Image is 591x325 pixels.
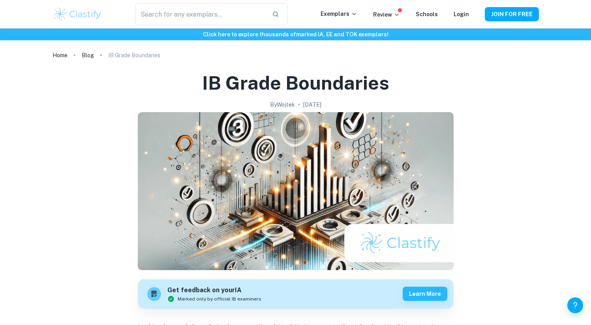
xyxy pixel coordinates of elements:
[138,112,454,270] img: IB Grade Boundaries cover image
[178,295,261,302] span: Marked only by official IB examiners
[82,50,94,61] a: Blog
[298,100,300,109] p: •
[321,9,357,18] p: Exemplars
[373,10,400,19] p: Review
[567,297,583,313] button: Help and Feedback
[138,279,454,309] a: Get feedback on yourIAMarked only by official IB examinersLearn more
[53,50,68,61] a: Home
[403,287,447,301] button: Learn more
[416,11,438,17] a: Schools
[270,100,295,109] h2: By Wojtek
[108,51,160,60] p: IB Grade Boundaries
[167,286,261,295] h6: Get feedback on your IA
[454,11,469,17] a: Login
[2,30,589,39] h6: Click here to explore thousands of marked IA, EE and TOK exemplars !
[485,7,539,21] button: JOIN FOR FREE
[53,6,103,22] img: Clastify logo
[303,100,321,109] h2: [DATE]
[135,3,265,25] input: Search for any exemplars...
[202,70,389,96] h1: IB Grade Boundaries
